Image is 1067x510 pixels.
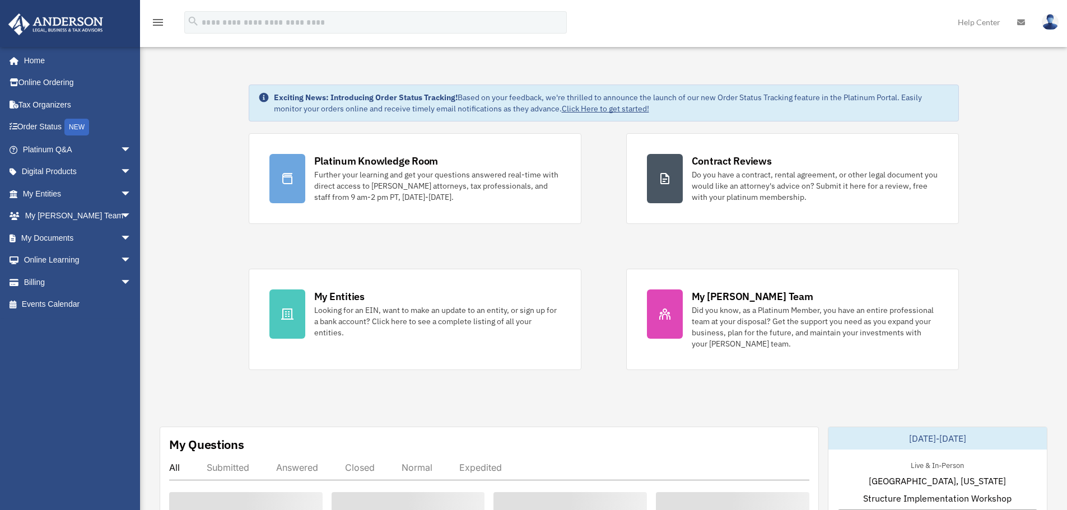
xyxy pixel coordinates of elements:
strong: Exciting News: Introducing Order Status Tracking! [274,92,458,102]
a: Events Calendar [8,293,148,316]
div: Expedited [459,462,502,473]
a: Digital Productsarrow_drop_down [8,161,148,183]
span: Structure Implementation Workshop [863,492,1012,505]
div: Answered [276,462,318,473]
a: My Entitiesarrow_drop_down [8,183,148,205]
div: NEW [64,119,89,135]
a: My Documentsarrow_drop_down [8,227,148,249]
a: Platinum Q&Aarrow_drop_down [8,138,148,161]
span: arrow_drop_down [120,271,143,294]
span: arrow_drop_down [120,249,143,272]
div: Do you have a contract, rental agreement, or other legal document you would like an attorney's ad... [692,169,938,203]
a: My Entities Looking for an EIN, want to make an update to an entity, or sign up for a bank accoun... [249,269,581,370]
a: Platinum Knowledge Room Further your learning and get your questions answered real-time with dire... [249,133,581,224]
a: Home [8,49,143,72]
span: arrow_drop_down [120,227,143,250]
div: Platinum Knowledge Room [314,154,439,168]
div: All [169,462,180,473]
span: [GEOGRAPHIC_DATA], [US_STATE] [869,474,1006,488]
a: Tax Organizers [8,93,148,116]
div: Live & In-Person [902,458,973,470]
div: My [PERSON_NAME] Team [692,289,813,303]
a: My [PERSON_NAME] Teamarrow_drop_down [8,205,148,227]
div: Looking for an EIN, want to make an update to an entity, or sign up for a bank account? Click her... [314,305,561,338]
i: search [187,15,199,27]
div: Further your learning and get your questions answered real-time with direct access to [PERSON_NAM... [314,169,561,203]
div: Did you know, as a Platinum Member, you have an entire professional team at your disposal? Get th... [692,305,938,349]
div: Based on your feedback, we're thrilled to announce the launch of our new Order Status Tracking fe... [274,92,949,114]
a: menu [151,20,165,29]
a: Billingarrow_drop_down [8,271,148,293]
div: [DATE]-[DATE] [828,427,1047,450]
a: Online Learningarrow_drop_down [8,249,148,272]
a: Order StatusNEW [8,116,148,139]
span: arrow_drop_down [120,205,143,228]
a: Contract Reviews Do you have a contract, rental agreement, or other legal document you would like... [626,133,959,224]
span: arrow_drop_down [120,183,143,205]
i: menu [151,16,165,29]
div: Contract Reviews [692,154,772,168]
span: arrow_drop_down [120,138,143,161]
div: My Questions [169,436,244,453]
div: My Entities [314,289,365,303]
img: Anderson Advisors Platinum Portal [5,13,106,35]
div: Submitted [207,462,249,473]
div: Closed [345,462,375,473]
a: Online Ordering [8,72,148,94]
a: Click Here to get started! [562,104,649,114]
img: User Pic [1042,14,1059,30]
a: My [PERSON_NAME] Team Did you know, as a Platinum Member, you have an entire professional team at... [626,269,959,370]
span: arrow_drop_down [120,161,143,184]
div: Normal [402,462,432,473]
